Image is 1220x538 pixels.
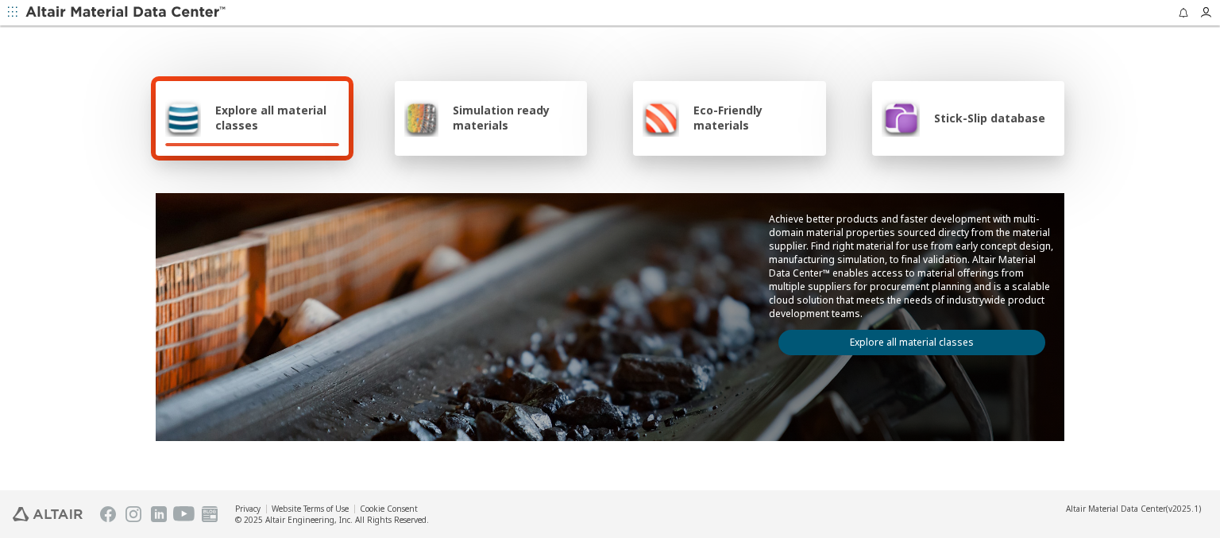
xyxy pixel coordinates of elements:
[360,503,418,514] a: Cookie Consent
[643,99,679,137] img: Eco-Friendly materials
[404,99,438,137] img: Simulation ready materials
[25,5,228,21] img: Altair Material Data Center
[1066,503,1201,514] div: (v2025.1)
[272,503,349,514] a: Website Terms of Use
[934,110,1045,126] span: Stick-Slip database
[235,514,429,525] div: © 2025 Altair Engineering, Inc. All Rights Reserved.
[1066,503,1166,514] span: Altair Material Data Center
[778,330,1045,355] a: Explore all material classes
[13,507,83,521] img: Altair Engineering
[235,503,261,514] a: Privacy
[165,99,201,137] img: Explore all material classes
[882,99,920,137] img: Stick-Slip database
[769,212,1055,320] p: Achieve better products and faster development with multi-domain material properties sourced dire...
[693,103,816,133] span: Eco-Friendly materials
[215,103,339,133] span: Explore all material classes
[453,103,577,133] span: Simulation ready materials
